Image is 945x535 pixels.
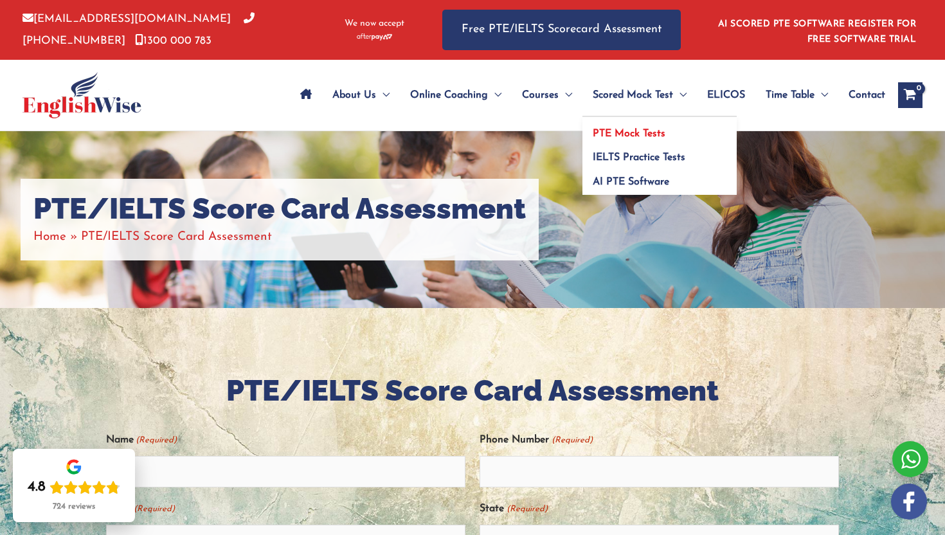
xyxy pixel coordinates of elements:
[593,73,673,118] span: Scored Mock Test
[28,478,46,496] div: 4.8
[106,498,175,520] label: Email
[410,73,488,118] span: Online Coaching
[357,33,392,41] img: Afterpay-Logo
[322,73,400,118] a: About UsMenu Toggle
[593,129,665,139] span: PTE Mock Tests
[22,14,255,46] a: [PHONE_NUMBER]
[480,430,592,451] label: Phone Number
[582,73,697,118] a: Scored Mock TestMenu Toggle
[673,73,687,118] span: Menu Toggle
[593,177,669,187] span: AI PTE Software
[849,73,885,118] span: Contact
[891,484,927,520] img: white-facebook.png
[480,498,547,520] label: State
[135,35,212,46] a: 1300 000 783
[332,73,376,118] span: About Us
[550,430,593,451] span: (Required)
[755,73,838,118] a: Time TableMenu Toggle
[376,73,390,118] span: Menu Toggle
[512,73,582,118] a: CoursesMenu Toggle
[28,478,120,496] div: Rating: 4.8 out of 5
[898,82,923,108] a: View Shopping Cart, empty
[135,430,177,451] span: (Required)
[290,73,885,118] nav: Site Navigation: Main Menu
[22,72,141,118] img: cropped-ew-logo
[582,141,737,166] a: IELTS Practice Tests
[488,73,501,118] span: Menu Toggle
[345,17,404,30] span: We now accept
[53,502,95,512] div: 724 reviews
[815,73,828,118] span: Menu Toggle
[838,73,885,118] a: Contact
[400,73,512,118] a: Online CoachingMenu Toggle
[81,231,272,243] span: PTE/IELTS Score Card Assessment
[593,152,685,163] span: IELTS Practice Tests
[22,14,231,24] a: [EMAIL_ADDRESS][DOMAIN_NAME]
[33,192,526,226] h1: PTE/IELTS Score Card Assessment
[505,498,548,520] span: (Required)
[582,165,737,195] a: AI PTE Software
[33,226,526,248] nav: Breadcrumbs
[559,73,572,118] span: Menu Toggle
[710,9,923,51] aside: Header Widget 1
[133,498,175,520] span: (Required)
[766,73,815,118] span: Time Table
[582,117,737,141] a: PTE Mock Tests
[33,231,66,243] a: Home
[442,10,681,50] a: Free PTE/IELTS Scorecard Assessment
[718,19,917,44] a: AI SCORED PTE SOFTWARE REGISTER FOR FREE SOFTWARE TRIAL
[522,73,559,118] span: Courses
[707,73,745,118] span: ELICOS
[697,73,755,118] a: ELICOS
[106,430,177,451] label: Name
[106,372,839,410] h2: PTE/IELTS Score Card Assessment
